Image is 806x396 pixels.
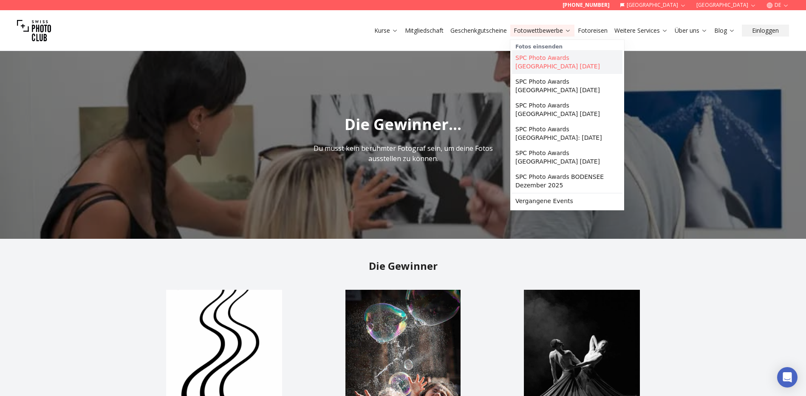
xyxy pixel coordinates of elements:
[512,74,622,98] a: SPC Photo Awards [GEOGRAPHIC_DATA] [DATE]
[447,25,510,37] button: Geschenkgutscheine
[671,25,711,37] button: Über uns
[138,259,668,273] h2: Die Gewinner
[514,26,571,35] a: Fotowettbewerbe
[374,26,398,35] a: Kurse
[402,25,447,37] button: Mitgliedschaft
[714,26,735,35] a: Blog
[450,26,507,35] a: Geschenkgutscheine
[777,367,798,388] div: Open Intercom Messenger
[563,2,610,8] a: [PHONE_NUMBER]
[308,143,498,164] p: Du musst kein berühmter Fotograf sein, um deine Fotos ausstellen zu können.
[512,50,622,74] a: SPC Photo Awards [GEOGRAPHIC_DATA] [DATE]
[371,25,402,37] button: Kurse
[512,193,622,209] a: Vergangene Events
[512,122,622,145] a: SPC Photo Awards [GEOGRAPHIC_DATA]: [DATE]
[512,98,622,122] a: SPC Photo Awards [GEOGRAPHIC_DATA] [DATE]
[742,25,789,37] button: Einloggen
[614,26,668,35] a: Weitere Services
[512,42,622,50] div: Fotos einsenden
[17,14,51,48] img: Swiss photo club
[512,145,622,169] a: SPC Photo Awards [GEOGRAPHIC_DATA] [DATE]
[405,26,444,35] a: Mitgliedschaft
[711,25,738,37] button: Blog
[578,26,608,35] a: Fotoreisen
[574,25,611,37] button: Fotoreisen
[675,26,707,35] a: Über uns
[611,25,671,37] button: Weitere Services
[510,25,574,37] button: Fotowettbewerbe
[512,169,622,193] a: SPC Photo Awards BODENSEE Dezember 2025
